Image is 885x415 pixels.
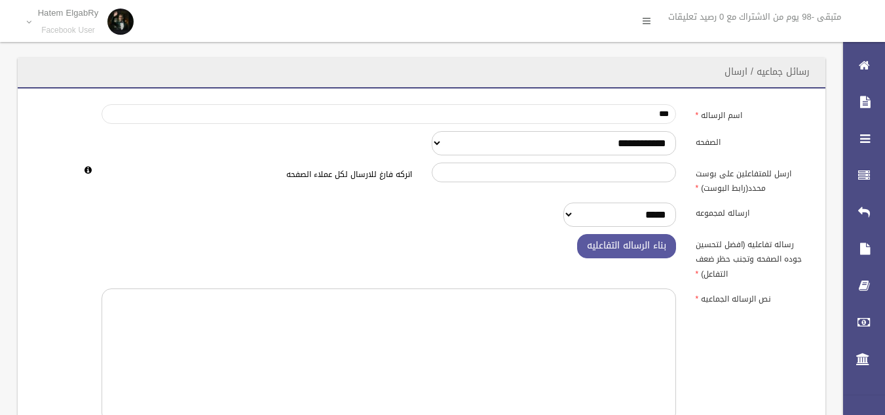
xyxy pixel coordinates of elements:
[686,288,818,307] label: نص الرساله الجماعيه
[686,131,818,149] label: الصفحه
[686,163,818,195] label: ارسل للمتفاعلين على بوست محدد(رابط البوست)
[38,8,99,18] p: Hatem ElgabRy
[686,203,818,221] label: ارساله لمجموعه
[686,104,818,123] label: اسم الرساله
[102,170,412,179] h6: اتركه فارغ للارسال لكل عملاء الصفحه
[577,234,676,258] button: بناء الرساله التفاعليه
[686,234,818,281] label: رساله تفاعليه (افضل لتحسين جوده الصفحه وتجنب حظر ضعف التفاعل)
[709,59,825,85] header: رسائل جماعيه / ارسال
[38,26,99,35] small: Facebook User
